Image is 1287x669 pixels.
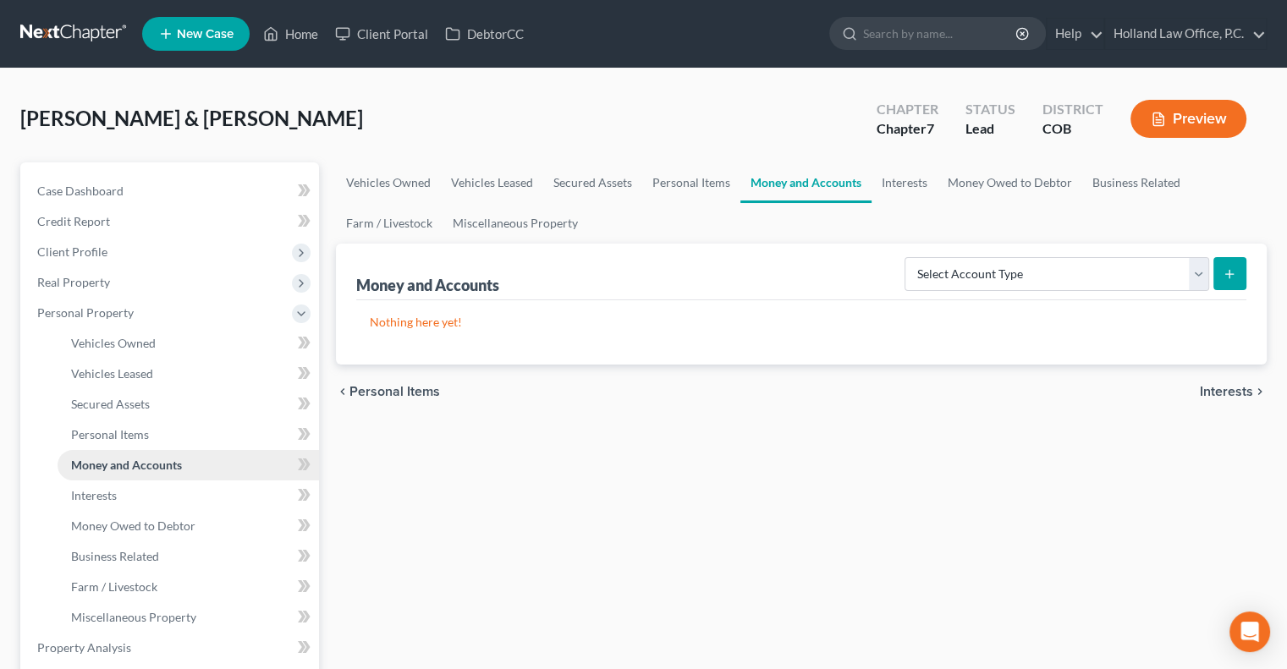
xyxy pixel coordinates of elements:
[863,18,1018,49] input: Search by name...
[1200,385,1267,398] button: Interests chevron_right
[71,366,153,381] span: Vehicles Leased
[642,162,740,203] a: Personal Items
[58,328,319,359] a: Vehicles Owned
[71,549,159,563] span: Business Related
[740,162,872,203] a: Money and Accounts
[71,488,117,502] span: Interests
[1047,19,1103,49] a: Help
[938,162,1082,203] a: Money Owed to Debtor
[58,359,319,389] a: Vehicles Leased
[71,579,157,594] span: Farm / Livestock
[1253,385,1267,398] i: chevron_right
[1042,100,1103,119] div: District
[877,100,938,119] div: Chapter
[370,314,1233,331] p: Nothing here yet!
[58,450,319,480] a: Money and Accounts
[1229,611,1270,652] div: Open Intercom Messenger
[1130,100,1246,138] button: Preview
[255,19,327,49] a: Home
[37,305,134,320] span: Personal Property
[965,100,1015,119] div: Status
[872,162,938,203] a: Interests
[58,419,319,450] a: Personal Items
[58,541,319,572] a: Business Related
[336,385,440,398] button: chevron_left Personal Items
[20,106,363,130] span: [PERSON_NAME] & [PERSON_NAME]
[71,610,196,624] span: Miscellaneous Property
[71,458,182,472] span: Money and Accounts
[37,214,110,228] span: Credit Report
[37,244,107,259] span: Client Profile
[327,19,437,49] a: Client Portal
[336,203,443,244] a: Farm / Livestock
[356,275,499,295] div: Money and Accounts
[58,511,319,541] a: Money Owed to Debtor
[71,336,156,350] span: Vehicles Owned
[1105,19,1266,49] a: Holland Law Office, P.C.
[927,120,934,136] span: 7
[37,184,124,198] span: Case Dashboard
[58,602,319,633] a: Miscellaneous Property
[1042,119,1103,139] div: COB
[37,275,110,289] span: Real Property
[24,206,319,237] a: Credit Report
[336,162,441,203] a: Vehicles Owned
[58,389,319,419] a: Secured Assets
[437,19,532,49] a: DebtorCC
[71,427,149,441] span: Personal Items
[441,162,543,203] a: Vehicles Leased
[24,176,319,206] a: Case Dashboard
[443,203,588,244] a: Miscellaneous Property
[336,385,349,398] i: chevron_left
[349,385,440,398] span: Personal Items
[1082,162,1191,203] a: Business Related
[543,162,642,203] a: Secured Assets
[71,397,150,411] span: Secured Assets
[1200,385,1253,398] span: Interests
[58,480,319,511] a: Interests
[37,640,131,655] span: Property Analysis
[24,633,319,663] a: Property Analysis
[177,28,234,41] span: New Case
[71,518,195,533] span: Money Owed to Debtor
[877,119,938,139] div: Chapter
[58,572,319,602] a: Farm / Livestock
[965,119,1015,139] div: Lead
